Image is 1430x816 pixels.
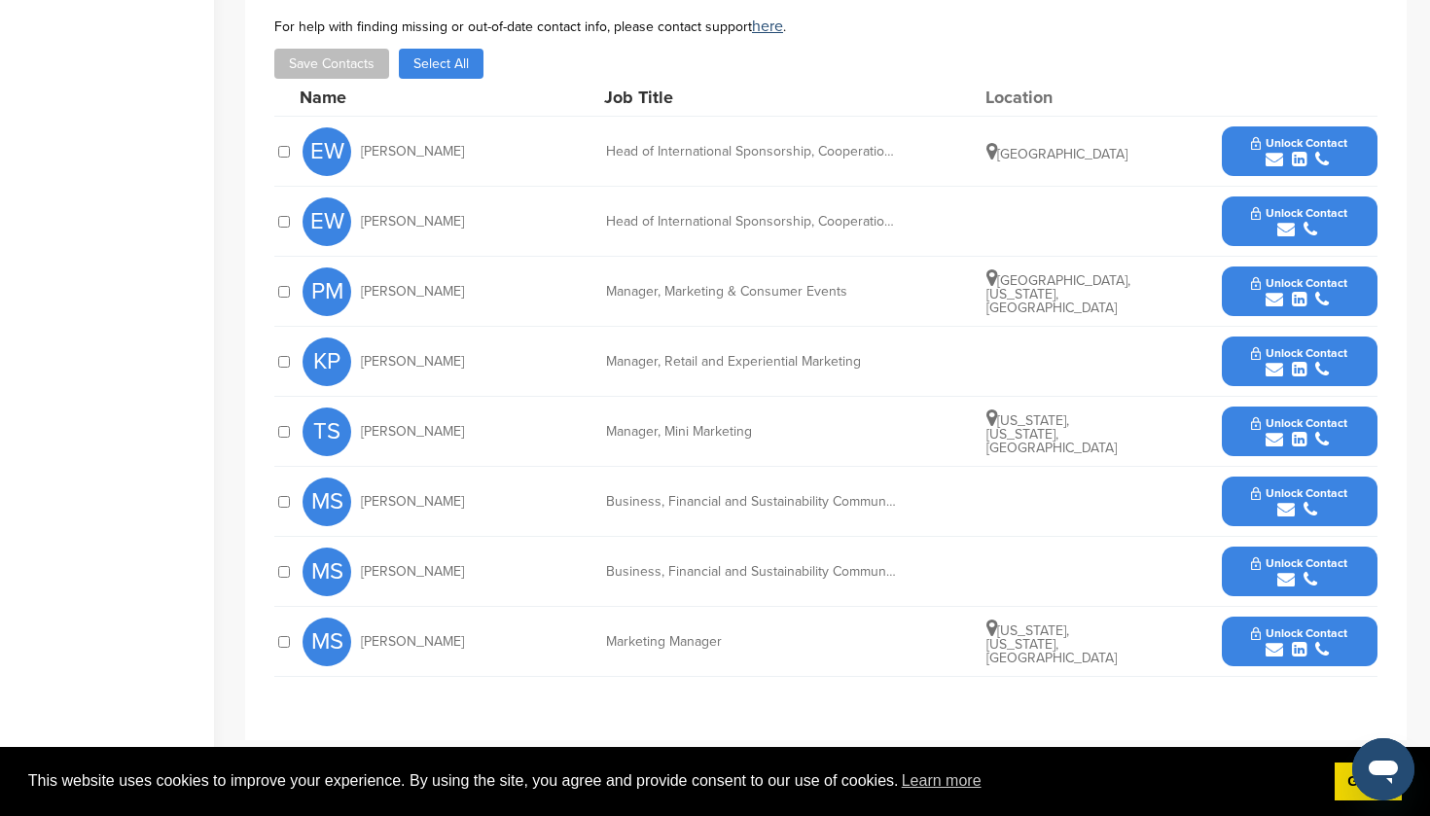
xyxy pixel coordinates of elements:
[1352,738,1414,800] iframe: Button to launch messaging window
[1251,206,1347,220] span: Unlock Contact
[361,285,464,299] span: [PERSON_NAME]
[986,412,1117,456] span: [US_STATE], [US_STATE], [GEOGRAPHIC_DATA]
[1251,416,1347,430] span: Unlock Contact
[274,18,1377,34] div: For help with finding missing or out-of-date contact info, please contact support .
[752,17,783,36] a: here
[274,49,389,79] button: Save Contacts
[1251,276,1347,290] span: Unlock Contact
[1251,346,1347,360] span: Unlock Contact
[606,635,898,649] div: Marketing Manager
[1228,263,1371,321] button: Unlock Contact
[303,337,351,386] span: KP
[361,635,464,649] span: [PERSON_NAME]
[361,425,464,439] span: [PERSON_NAME]
[28,766,1319,796] span: This website uses cookies to improve your experience. By using the site, you agree and provide co...
[899,766,984,796] a: learn more about cookies
[1335,763,1402,801] a: dismiss cookie message
[606,285,898,299] div: Manager, Marketing & Consumer Events
[604,89,896,106] div: Job Title
[606,215,898,229] div: Head of International Sponsorship, Cooperation and Product Placement
[303,127,351,176] span: EW
[985,89,1131,106] div: Location
[606,355,898,369] div: Manager, Retail and Experiential Marketing
[303,197,351,246] span: EW
[303,548,351,596] span: MS
[303,408,351,456] span: TS
[986,272,1130,316] span: [GEOGRAPHIC_DATA], [US_STATE], [GEOGRAPHIC_DATA]
[986,146,1127,162] span: [GEOGRAPHIC_DATA]
[361,355,464,369] span: [PERSON_NAME]
[1228,543,1371,601] button: Unlock Contact
[606,495,898,509] div: Business, Financial and Sustainability Communications
[1228,333,1371,391] button: Unlock Contact
[606,145,898,159] div: Head of International Sponsorship, Cooperation and Product Placement
[1228,473,1371,531] button: Unlock Contact
[303,267,351,316] span: PM
[1228,193,1371,251] button: Unlock Contact
[361,495,464,509] span: [PERSON_NAME]
[1251,556,1347,570] span: Unlock Contact
[986,622,1117,666] span: [US_STATE], [US_STATE], [GEOGRAPHIC_DATA]
[1228,403,1371,461] button: Unlock Contact
[1251,626,1347,640] span: Unlock Contact
[1251,136,1347,150] span: Unlock Contact
[361,145,464,159] span: [PERSON_NAME]
[303,618,351,666] span: MS
[300,89,514,106] div: Name
[1228,613,1371,671] button: Unlock Contact
[399,49,483,79] button: Select All
[303,478,351,526] span: MS
[361,215,464,229] span: [PERSON_NAME]
[1251,486,1347,500] span: Unlock Contact
[606,425,898,439] div: Manager, Mini Marketing
[606,565,898,579] div: Business, Financial and Sustainability Communications
[1228,123,1371,181] button: Unlock Contact
[361,565,464,579] span: [PERSON_NAME]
